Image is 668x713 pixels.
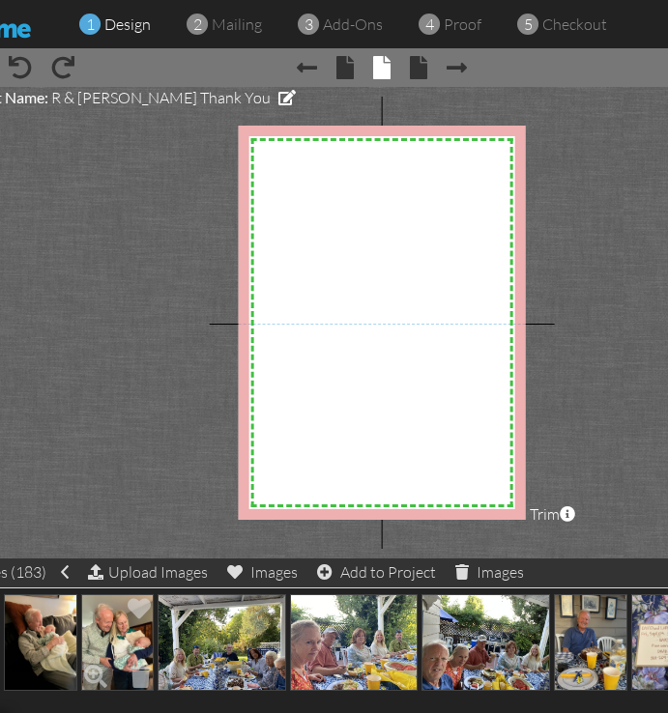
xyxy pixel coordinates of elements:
span: mailing [212,14,262,34]
span: 1 [86,14,95,36]
span: Trim [530,503,575,526]
span: design [104,14,151,34]
div: Add to Project [317,558,436,585]
span: proof [444,14,481,34]
img: 20251012-032725-d2be8b976a77-500.JPG [81,594,155,691]
img: 20250907-204950-e7062a446e16-500.JPEG [554,594,627,691]
span: 4 [425,14,434,36]
img: 20250907-205357-fea8e4583882-500.jpg [290,594,419,691]
div: Upload Images [88,558,208,586]
span: 5 [524,14,533,36]
span: 2 [193,14,202,36]
span: R & [PERSON_NAME] Thank You [51,88,271,107]
div: Images [455,558,524,585]
div: Images [227,558,298,585]
span: add-ons [323,14,383,34]
img: 20250907-205359-b65665bb7f73-500.jpg [158,594,286,691]
span: checkout [542,14,607,34]
img: 20251012-032725-e0b94fe3231e-500.JPG [4,594,77,691]
span: 3 [305,14,313,36]
img: 20250907-205351-07cf7b19ffe2-500.jpg [421,594,550,691]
